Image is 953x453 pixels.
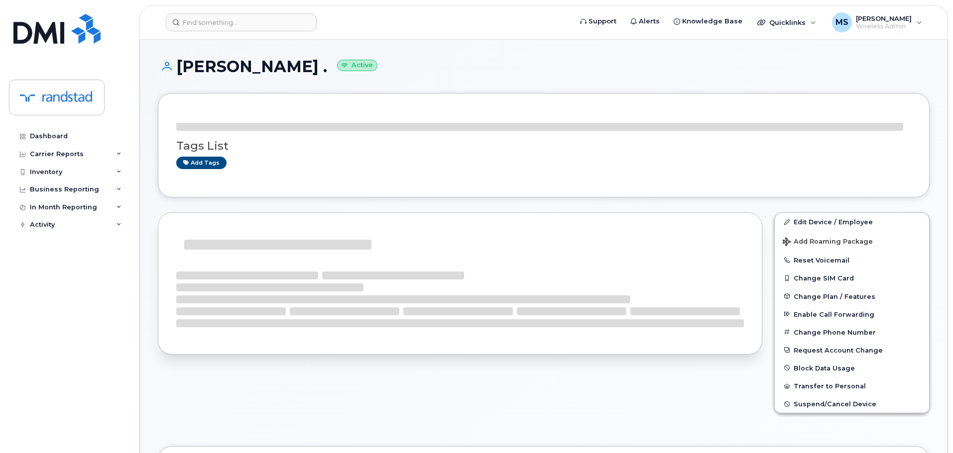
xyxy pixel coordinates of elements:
[775,269,929,287] button: Change SIM Card
[775,305,929,323] button: Enable Call Forwarding
[775,213,929,231] a: Edit Device / Employee
[158,58,930,75] h1: [PERSON_NAME] .
[337,60,377,71] small: Active
[794,292,875,300] span: Change Plan / Features
[794,400,876,408] span: Suspend/Cancel Device
[775,287,929,305] button: Change Plan / Features
[775,341,929,359] button: Request Account Change
[783,238,873,247] span: Add Roaming Package
[775,251,929,269] button: Reset Voicemail
[775,395,929,413] button: Suspend/Cancel Device
[775,377,929,395] button: Transfer to Personal
[176,157,227,169] a: Add tags
[775,359,929,377] button: Block Data Usage
[794,310,874,318] span: Enable Call Forwarding
[775,323,929,341] button: Change Phone Number
[176,140,911,152] h3: Tags List
[775,231,929,251] button: Add Roaming Package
